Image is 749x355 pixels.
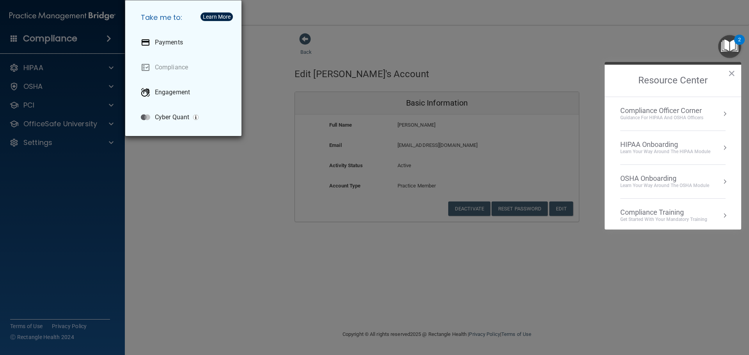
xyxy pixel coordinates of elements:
a: Payments [135,32,235,53]
div: Compliance Training [620,208,707,217]
div: OSHA Onboarding [620,174,709,183]
div: Learn Your Way around the HIPAA module [620,148,710,155]
p: Engagement [155,88,190,96]
a: Compliance [135,57,235,78]
h2: Resource Center [605,65,741,97]
a: Engagement [135,81,235,103]
div: Learn More [203,14,231,19]
p: Payments [155,39,183,46]
div: Resource Center [605,62,741,230]
div: HIPAA Onboarding [620,140,710,149]
div: Compliance Officer Corner [620,106,703,115]
button: Learn More [201,12,233,21]
div: Guidance for HIPAA and OSHA Officers [620,115,703,121]
h5: Take me to: [135,7,235,28]
button: Close [728,67,735,79]
div: 2 [738,40,741,50]
div: Learn your way around the OSHA module [620,182,709,189]
a: Cyber Quant [135,106,235,128]
div: Get Started with your mandatory training [620,216,707,223]
iframe: Drift Widget Chat Controller [710,301,740,331]
button: Open Resource Center, 2 new notifications [718,35,741,58]
p: Cyber Quant [155,113,189,121]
